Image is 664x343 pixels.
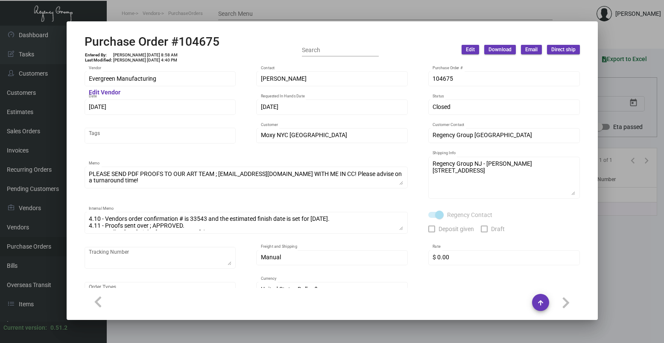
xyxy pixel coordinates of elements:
td: [PERSON_NAME] [DATE] 4:40 PM [113,58,178,63]
span: Draft [491,224,505,234]
span: Closed [433,103,450,110]
td: Last Modified: [85,58,113,63]
td: [PERSON_NAME] [DATE] 8:58 AM [113,53,178,58]
span: Edit [466,46,475,53]
div: 0.51.2 [50,323,67,332]
mat-hint: Edit Vendor [89,89,120,96]
span: Download [488,46,512,53]
span: Email [525,46,538,53]
td: Entered By: [85,53,113,58]
span: Regency Contact [447,210,492,220]
span: Direct ship [551,46,576,53]
span: Manual [261,254,281,261]
button: Direct ship [547,45,580,54]
button: Email [521,45,542,54]
button: Download [484,45,516,54]
span: Deposit given [439,224,474,234]
div: Current version: [3,323,47,332]
h2: Purchase Order #104675 [85,35,219,49]
button: Edit [462,45,479,54]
